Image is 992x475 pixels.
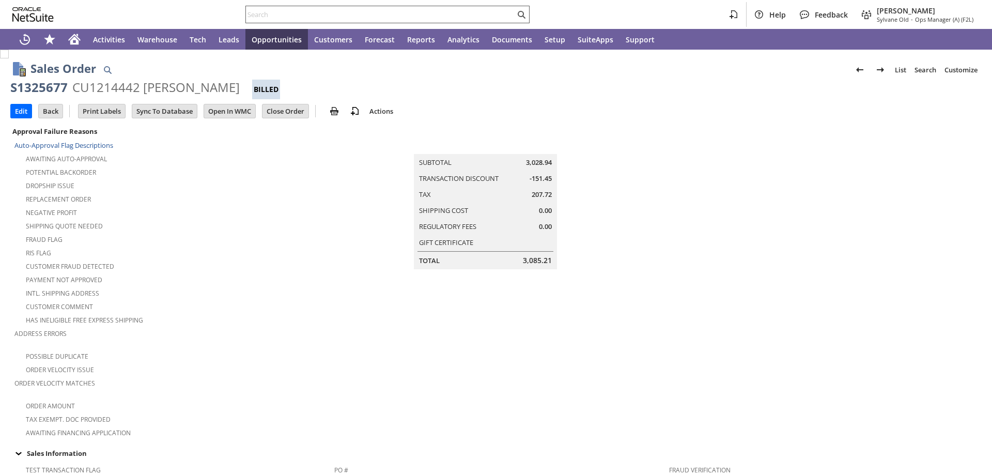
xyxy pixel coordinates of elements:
[26,316,143,325] a: Has Ineligible Free Express Shipping
[12,7,54,22] svg: logo
[101,64,114,76] img: Quick Find
[246,8,515,21] input: Search
[245,29,308,50] a: Opportunities
[530,174,552,183] span: -151.45
[447,35,479,44] span: Analytics
[252,35,302,44] span: Opportunities
[26,195,91,204] a: Replacement Order
[93,35,125,44] span: Activities
[204,104,255,118] input: Open In WMC
[308,29,359,50] a: Customers
[26,415,111,424] a: Tax Exempt. Doc Provided
[68,33,81,45] svg: Home
[26,249,51,257] a: RIS flag
[328,105,340,117] img: print.svg
[419,190,431,199] a: Tax
[14,329,67,338] a: Address Errors
[26,262,114,271] a: Customer Fraud Detected
[539,222,552,232] span: 0.00
[26,428,131,437] a: Awaiting Financing Application
[441,29,486,50] a: Analytics
[132,104,197,118] input: Sync To Database
[26,275,102,284] a: Payment not approved
[915,16,973,23] span: Ops Manager (A) (F2L)
[523,255,552,266] span: 3,085.21
[219,35,239,44] span: Leads
[14,141,113,150] a: Auto-Approval Flag Descriptions
[669,466,731,474] a: Fraud Verification
[486,29,538,50] a: Documents
[526,158,552,167] span: 3,028.94
[545,35,565,44] span: Setup
[26,352,88,361] a: Possible Duplicate
[940,62,982,78] a: Customize
[365,106,397,116] a: Actions
[87,29,131,50] a: Activities
[419,222,476,231] a: Regulatory Fees
[538,29,571,50] a: Setup
[769,10,786,20] span: Help
[262,104,308,118] input: Close Order
[252,80,280,99] div: Billed
[79,104,125,118] input: Print Labels
[349,105,361,117] img: add-record.svg
[26,302,93,311] a: Customer Comment
[359,29,401,50] a: Forecast
[26,155,107,163] a: Awaiting Auto-Approval
[854,64,866,76] img: Previous
[910,62,940,78] a: Search
[407,35,435,44] span: Reports
[137,35,177,44] span: Warehouse
[401,29,441,50] a: Reports
[190,35,206,44] span: Tech
[26,365,94,374] a: Order Velocity Issue
[815,10,848,20] span: Feedback
[26,235,63,244] a: Fraud Flag
[578,35,613,44] span: SuiteApps
[26,466,101,474] a: Test Transaction Flag
[419,158,452,167] a: Subtotal
[10,125,330,138] div: Approval Failure Reasons
[492,35,532,44] span: Documents
[365,35,395,44] span: Forecast
[131,29,183,50] a: Warehouse
[30,60,96,77] h1: Sales Order
[414,137,557,154] caption: Summary
[43,33,56,45] svg: Shortcuts
[571,29,619,50] a: SuiteApps
[911,16,913,23] span: -
[419,174,499,183] a: Transaction Discount
[37,29,62,50] div: Shortcuts
[891,62,910,78] a: List
[10,447,978,460] div: Sales Information
[419,206,468,215] a: Shipping Cost
[10,447,982,460] td: Sales Information
[11,104,32,118] input: Edit
[19,33,31,45] svg: Recent Records
[26,208,77,217] a: Negative Profit
[26,181,74,190] a: Dropship Issue
[212,29,245,50] a: Leads
[419,238,473,247] a: Gift Certificate
[619,29,661,50] a: Support
[874,64,887,76] img: Next
[62,29,87,50] a: Home
[14,379,95,388] a: Order Velocity Matches
[419,256,440,265] a: Total
[183,29,212,50] a: Tech
[515,8,528,21] svg: Search
[26,289,99,298] a: Intl. Shipping Address
[314,35,352,44] span: Customers
[539,206,552,216] span: 0.00
[334,466,348,474] a: PO #
[877,16,909,23] span: Sylvane Old
[26,222,103,231] a: Shipping Quote Needed
[26,402,75,410] a: Order Amount
[10,79,68,96] div: S1325677
[39,104,63,118] input: Back
[532,190,552,200] span: 207.72
[12,29,37,50] a: Recent Records
[72,79,240,96] div: CU1214442 [PERSON_NAME]
[877,6,973,16] span: [PERSON_NAME]
[626,35,655,44] span: Support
